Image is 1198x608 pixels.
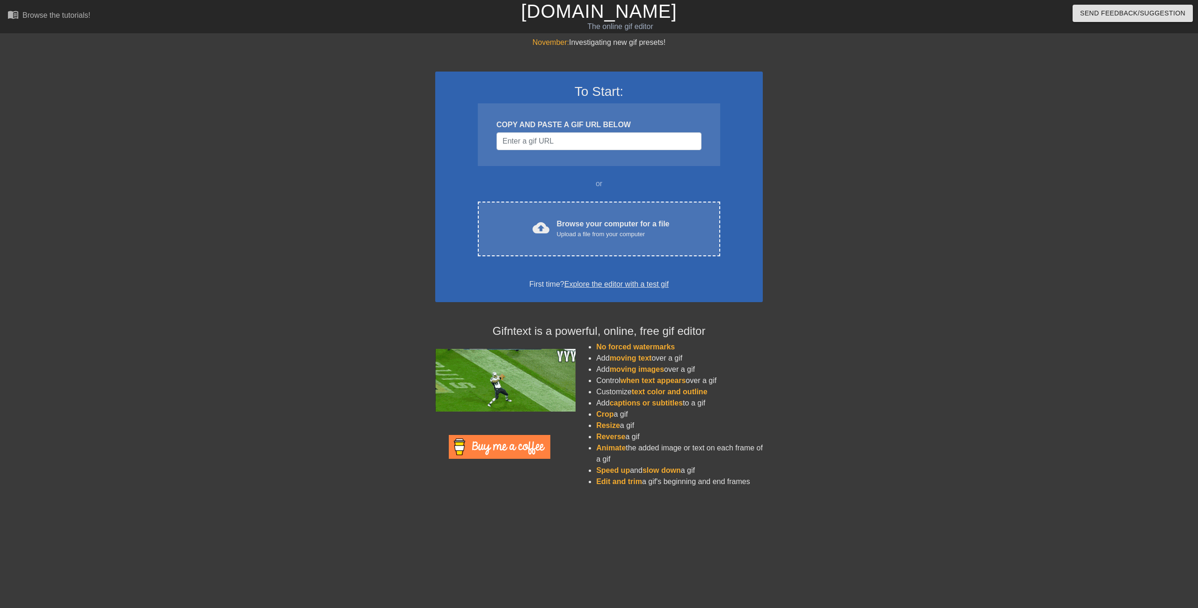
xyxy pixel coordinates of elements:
[557,218,670,239] div: Browse your computer for a file
[596,409,763,420] li: a gif
[596,476,763,487] li: a gif's beginning and end frames
[596,410,614,418] span: Crop
[596,386,763,398] li: Customize
[22,11,90,19] div: Browse the tutorials!
[610,399,683,407] span: captions or subtitles
[596,431,763,442] li: a gif
[460,178,738,189] div: or
[596,442,763,465] li: the added image or text on each frame of a gif
[596,375,763,386] li: Control over a gif
[447,84,751,100] h3: To Start:
[596,421,620,429] span: Resize
[632,388,708,396] span: text color and outline
[497,119,701,130] div: COPY AND PASTE A GIF URL BELOW
[596,364,763,375] li: Add over a gif
[557,230,670,239] div: Upload a file from your computer
[643,466,681,474] span: slow down
[610,365,664,373] span: moving images
[596,466,630,474] span: Speed up
[596,465,763,476] li: and a gif
[7,9,19,20] span: menu_book
[435,349,576,412] img: football_small.gif
[596,343,675,351] span: No forced watermarks
[521,1,677,22] a: [DOMAIN_NAME]
[596,478,642,485] span: Edit and trim
[7,9,90,23] a: Browse the tutorials!
[596,353,763,364] li: Add over a gif
[404,21,836,32] div: The online gif editor
[497,132,701,150] input: Username
[596,444,626,452] span: Animate
[610,354,652,362] span: moving text
[596,398,763,409] li: Add to a gif
[533,38,569,46] span: November:
[596,433,625,441] span: Reverse
[596,420,763,431] li: a gif
[1080,7,1185,19] span: Send Feedback/Suggestion
[447,279,751,290] div: First time?
[621,376,686,384] span: when text appears
[435,37,763,48] div: Investigating new gif presets!
[449,435,550,459] img: Buy Me A Coffee
[1073,5,1193,22] button: Send Feedback/Suggestion
[435,325,763,338] h4: Gifntext is a powerful, online, free gif editor
[533,219,549,236] span: cloud_upload
[564,280,669,288] a: Explore the editor with a test gif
